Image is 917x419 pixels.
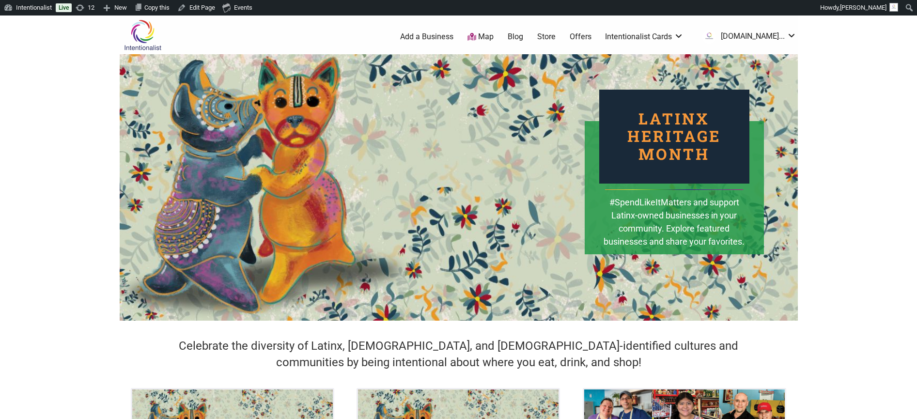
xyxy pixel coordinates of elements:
a: [DOMAIN_NAME]... [698,28,796,46]
div: Latinx Heritage Month [599,90,749,184]
img: Intentionalist [120,19,166,51]
a: Live [56,3,72,12]
span: [PERSON_NAME] [840,4,886,11]
a: Intentionalist Cards [605,31,684,42]
a: Blog [508,31,523,42]
a: Store [537,31,556,42]
a: Add a Business [400,31,453,42]
a: Map [467,31,494,43]
a: Offers [570,31,591,42]
li: ist.com... [698,28,796,46]
h4: Celebrate the diversity of Latinx, [DEMOGRAPHIC_DATA], and [DEMOGRAPHIC_DATA]-identified cultures... [154,338,764,371]
div: #SpendLikeItMatters and support Latinx-owned businesses in your community. Explore featured busin... [603,196,746,262]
